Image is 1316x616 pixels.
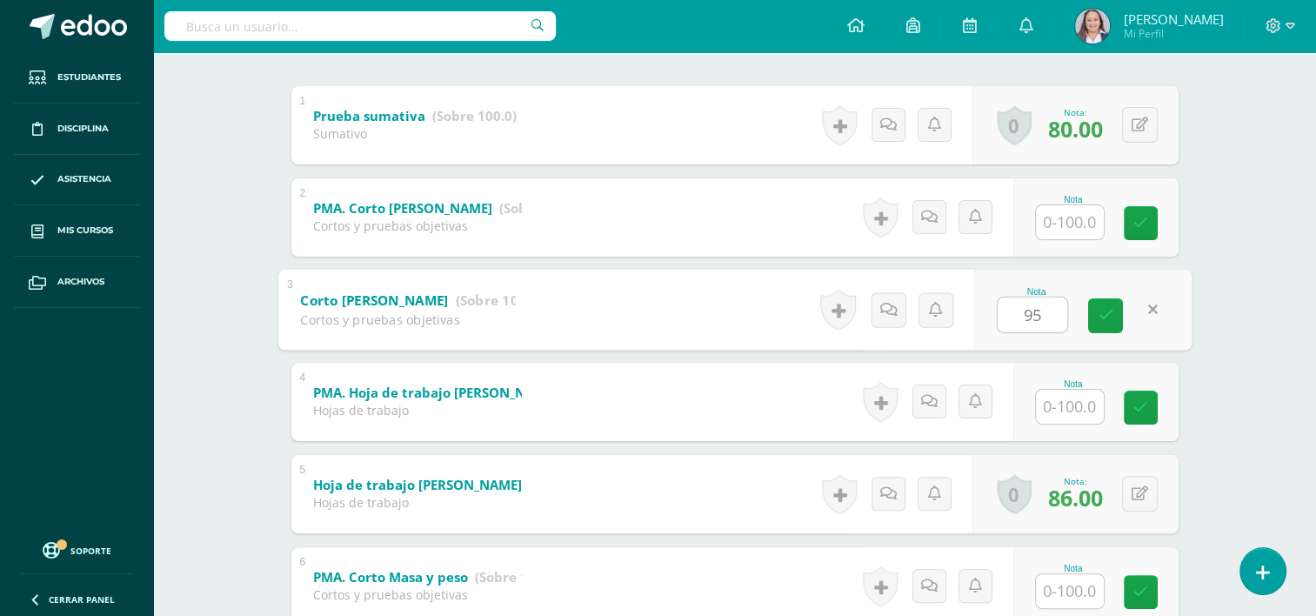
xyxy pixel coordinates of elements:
[300,286,542,314] a: Corto [PERSON_NAME] (Sobre 100.0)
[313,568,468,586] b: PMA. Corto Masa y peso
[313,103,517,131] a: Prueba sumativa (Sobre 100.0)
[1075,9,1110,44] img: 1444eb7d98bddbdb5647118808a2ffe0.png
[14,104,139,155] a: Disciplina
[1035,564,1112,573] div: Nota
[21,538,132,561] a: Soporte
[14,205,139,257] a: Mis cursos
[1035,195,1112,204] div: Nota
[997,474,1032,514] a: 0
[455,291,542,309] strong: (Sobre 100.0)
[70,545,111,557] span: Soporte
[164,11,556,41] input: Busca un usuario...
[313,476,522,493] b: Hoja de trabajo [PERSON_NAME]
[57,122,109,136] span: Disciplina
[57,172,111,186] span: Asistencia
[313,107,425,124] b: Prueba sumativa
[300,310,515,327] div: Cortos y pruebas objetivas
[313,125,517,142] div: Sumativo
[1123,10,1223,28] span: [PERSON_NAME]
[432,107,517,124] strong: (Sobre 100.0)
[57,275,104,289] span: Archivos
[313,472,613,499] a: Hoja de trabajo [PERSON_NAME]
[313,384,558,401] b: PMA. Hoja de trabajo [PERSON_NAME]
[313,379,649,407] a: PMA. Hoja de trabajo [PERSON_NAME]
[14,155,139,206] a: Asistencia
[997,286,1076,296] div: Nota
[475,568,559,586] strong: (Sobre 100.0)
[313,199,492,217] b: PMA. Corto [PERSON_NAME]
[997,105,1032,145] a: 0
[57,224,113,238] span: Mis cursos
[57,70,121,84] span: Estudiantes
[1036,205,1104,239] input: 0-100.0
[1035,379,1112,389] div: Nota
[313,218,522,234] div: Cortos y pruebas objetivas
[313,586,522,603] div: Cortos y pruebas objetivas
[998,297,1067,331] input: 0-100.0
[1048,475,1103,487] div: Nota:
[1036,574,1104,608] input: 0-100.0
[1123,26,1223,41] span: Mi Perfil
[313,564,559,592] a: PMA. Corto Masa y peso (Sobre 100.0)
[313,195,584,223] a: PMA. Corto [PERSON_NAME] (Sobre 100.0)
[1048,483,1103,512] span: 86.00
[14,257,139,308] a: Archivos
[1036,390,1104,424] input: 0-100.0
[313,494,522,511] div: Hojas de trabajo
[1048,106,1103,118] div: Nota:
[49,593,115,606] span: Cerrar panel
[300,291,448,309] b: Corto [PERSON_NAME]
[14,52,139,104] a: Estudiantes
[499,199,584,217] strong: (Sobre 100.0)
[1048,114,1103,144] span: 80.00
[313,402,522,418] div: Hojas de trabajo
